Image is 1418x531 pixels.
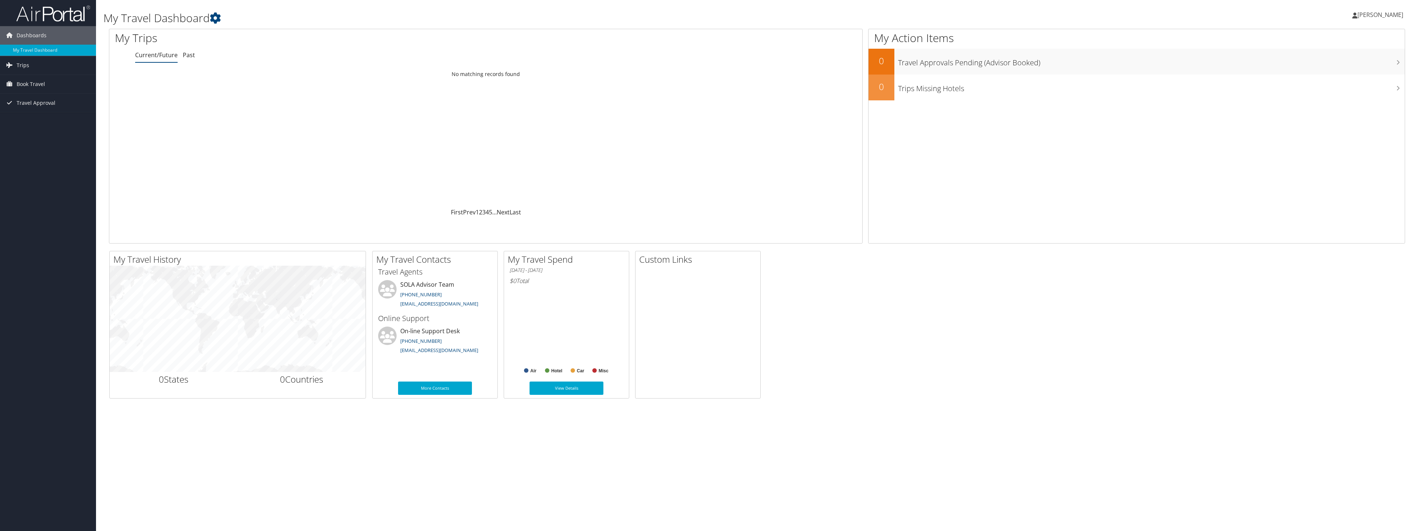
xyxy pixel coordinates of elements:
text: Air [530,368,537,373]
text: Hotel [551,368,562,373]
span: Trips [17,56,29,75]
span: 0 [280,373,285,385]
a: Current/Future [135,51,178,59]
h3: Trips Missing Hotels [898,80,1405,94]
a: First [451,208,463,216]
td: No matching records found [109,68,862,81]
a: 0Trips Missing Hotels [869,75,1405,100]
a: Prev [463,208,476,216]
li: On-line Support Desk [374,327,496,357]
a: [EMAIL_ADDRESS][DOMAIN_NAME] [400,300,478,307]
a: 3 [482,208,486,216]
a: 5 [489,208,492,216]
h2: Custom Links [639,253,760,266]
h1: My Action Items [869,30,1405,46]
text: Car [577,368,584,373]
h1: My Travel Dashboard [103,10,975,26]
span: Dashboards [17,26,47,45]
span: 0 [159,373,164,385]
a: More Contacts [398,382,472,395]
a: 0Travel Approvals Pending (Advisor Booked) [869,49,1405,75]
span: $0 [510,277,516,285]
text: Misc [599,368,609,373]
li: SOLA Advisor Team [374,280,496,310]
h6: [DATE] - [DATE] [510,267,623,274]
h3: Travel Agents [378,267,492,277]
h2: 0 [869,55,894,67]
a: [PHONE_NUMBER] [400,291,442,298]
a: View Details [530,382,603,395]
a: [PERSON_NAME] [1352,4,1411,26]
h6: Total [510,277,623,285]
span: Travel Approval [17,94,55,112]
span: … [492,208,497,216]
h2: My Travel Contacts [376,253,497,266]
a: [PHONE_NUMBER] [400,338,442,344]
a: 2 [479,208,482,216]
span: [PERSON_NAME] [1357,11,1403,19]
h3: Travel Approvals Pending (Advisor Booked) [898,54,1405,68]
h1: My Trips [115,30,543,46]
a: 4 [486,208,489,216]
h3: Online Support [378,313,492,324]
a: [EMAIL_ADDRESS][DOMAIN_NAME] [400,347,478,354]
h2: My Travel History [113,253,366,266]
a: Past [183,51,195,59]
h2: States [115,373,232,386]
h2: My Travel Spend [508,253,629,266]
h2: Countries [243,373,360,386]
img: airportal-logo.png [16,5,90,22]
h2: 0 [869,80,894,93]
a: Next [497,208,510,216]
a: 1 [476,208,479,216]
a: Last [510,208,521,216]
span: Book Travel [17,75,45,93]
